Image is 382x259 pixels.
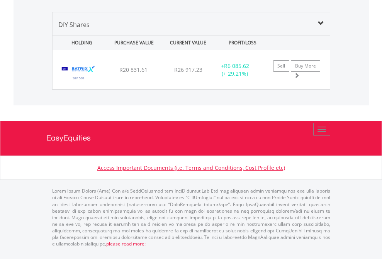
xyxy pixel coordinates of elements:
[291,60,320,72] a: Buy More
[56,60,101,87] img: EQU.ZA.STX500.png
[211,62,259,78] div: + (+ 29.21%)
[52,188,330,247] p: Lorem Ipsum Dolors (Ame) Con a/e SeddOeiusmod tem InciDiduntut Lab Etd mag aliquaen admin veniamq...
[174,66,202,73] span: R26 917.23
[46,121,336,156] a: EasyEquities
[162,36,214,50] div: CURRENT VALUE
[273,60,289,72] a: Sell
[106,240,146,247] a: please read more:
[108,36,160,50] div: PURCHASE VALUE
[216,36,269,50] div: PROFIT/LOSS
[53,36,106,50] div: HOLDING
[58,20,90,29] span: DIY Shares
[97,164,285,171] a: Access Important Documents (i.e. Terms and Conditions, Cost Profile etc)
[119,66,148,73] span: R20 831.61
[224,62,249,69] span: R6 085.62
